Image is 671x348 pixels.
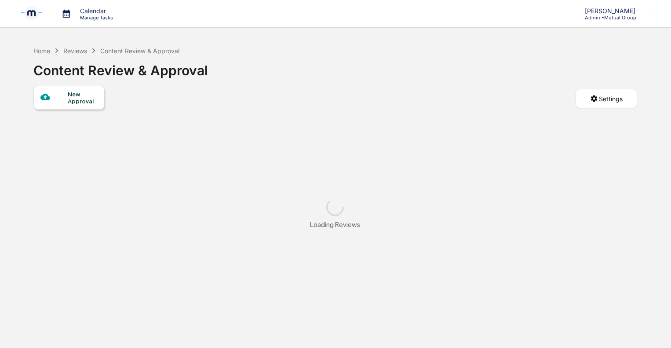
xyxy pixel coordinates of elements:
[33,55,208,78] div: Content Review & Approval
[63,47,87,55] div: Reviews
[73,7,117,15] p: Calendar
[100,47,179,55] div: Content Review & Approval
[578,7,640,15] p: [PERSON_NAME]
[576,89,637,108] button: Settings
[310,220,360,229] div: Loading Reviews
[73,15,117,21] p: Manage Tasks
[68,91,97,105] div: New Approval
[578,15,640,21] p: Admin • Mutual Group
[21,2,42,26] img: logo
[33,47,50,55] div: Home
